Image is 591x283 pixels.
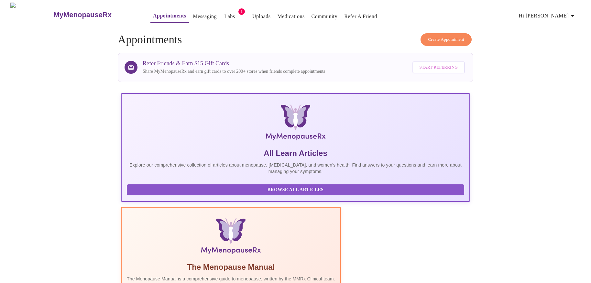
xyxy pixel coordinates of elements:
[118,33,473,46] h4: Appointments
[420,64,458,71] span: Start Referring
[127,276,335,282] p: The Menopause Manual is a comprehensive guide to menopause, written by the MMRx Clinical team.
[127,148,464,158] h5: All Learn Articles
[143,68,325,75] p: Share MyMenopauseRx and earn gift cards to over 200+ stores when friends complete appointments
[516,9,579,22] button: Hi [PERSON_NAME]
[252,12,271,21] a: Uploads
[344,12,377,21] a: Refer a Friend
[153,11,186,20] a: Appointments
[127,162,464,175] p: Explore our comprehensive collection of articles about menopause, [MEDICAL_DATA], and women's hea...
[127,184,464,196] button: Browse All Articles
[309,10,340,23] button: Community
[411,58,466,77] a: Start Referring
[53,11,112,19] h3: MyMenopauseRx
[127,262,335,272] h5: The Menopause Manual
[277,12,304,21] a: Medications
[143,60,325,67] h3: Refer Friends & Earn $15 Gift Cards
[275,10,307,23] button: Medications
[133,186,458,194] span: Browse All Articles
[150,9,189,23] button: Appointments
[312,12,338,21] a: Community
[342,10,380,23] button: Refer a Friend
[53,4,137,26] a: MyMenopauseRx
[224,12,235,21] a: Labs
[519,11,576,20] span: Hi [PERSON_NAME]
[193,12,217,21] a: Messaging
[160,218,302,257] img: Menopause Manual
[191,10,219,23] button: Messaging
[238,8,245,15] span: 1
[421,33,472,46] button: Create Appointment
[127,187,466,192] a: Browse All Articles
[219,10,240,23] button: Labs
[428,36,464,43] span: Create Appointment
[250,10,273,23] button: Uploads
[412,61,465,73] button: Start Referring
[179,104,412,143] img: MyMenopauseRx Logo
[10,3,53,27] img: MyMenopauseRx Logo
